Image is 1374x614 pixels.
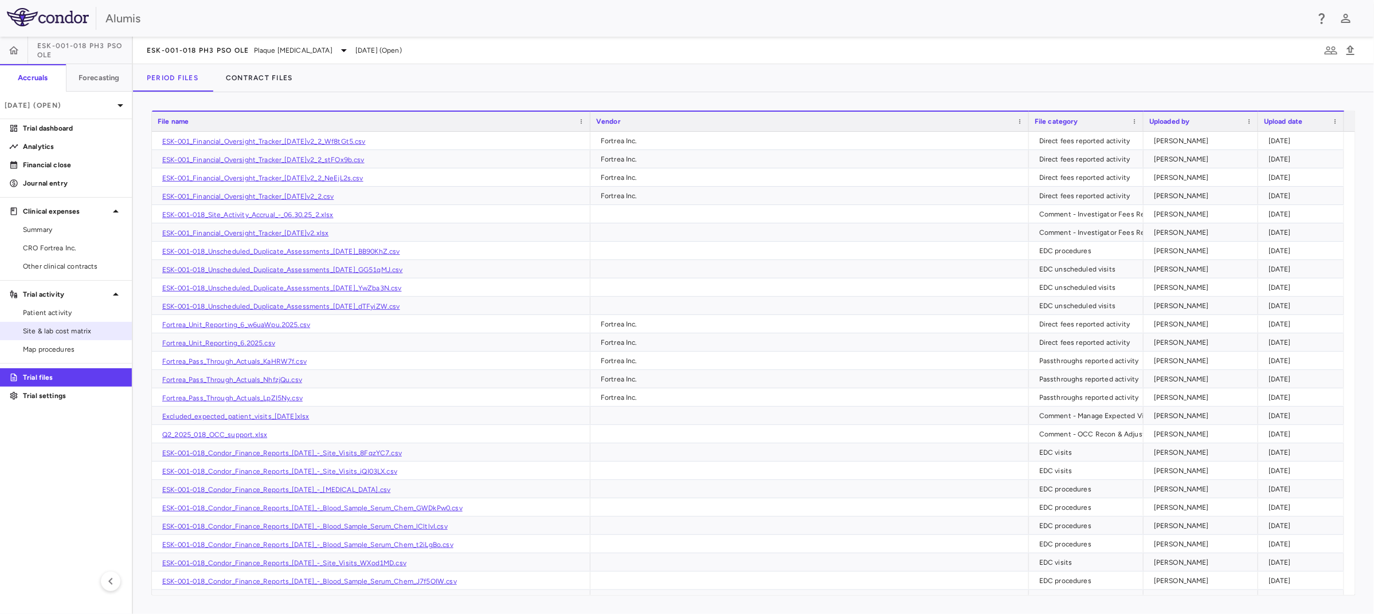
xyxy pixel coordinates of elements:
[1039,132,1138,150] div: Direct fees reported activity
[1269,498,1338,517] div: [DATE]
[601,370,1023,388] div: Fortrea Inc.
[1039,260,1138,278] div: EDC unscheduled visits
[1039,462,1138,480] div: EDC visits
[162,577,457,585] a: ESK-001-018_Condor_Finance_Reports_[DATE]_-_Blood_Sample_Serum_Chem_J7f5OIW.csv
[1154,553,1252,572] div: [PERSON_NAME]
[5,100,113,111] p: [DATE] (Open)
[162,412,309,420] a: Excluded_expected_patient_visits_[DATE]xlsx
[162,339,275,347] a: Fortrea_Unit_Reporting_6.2025.csv
[162,137,366,145] a: ESK-001_Financial_Oversight_Tracker_[DATE]v2_2_Wf8tGt5.csv
[1039,278,1138,297] div: EDC unscheduled visits
[162,504,463,512] a: ESK-001-018_Condor_Finance_Reports_[DATE]_-_Blood_Sample_Serum_Chem_GWDkPw0.csv
[23,344,123,355] span: Map procedures
[1039,535,1138,553] div: EDC procedures
[1154,297,1252,315] div: [PERSON_NAME]
[1154,498,1252,517] div: [PERSON_NAME]
[1269,462,1338,480] div: [DATE]
[1035,117,1078,125] span: File category
[1039,388,1139,407] div: Passthroughs reported activity
[1269,425,1338,443] div: [DATE]
[1269,480,1338,498] div: [DATE]
[1154,370,1252,388] div: [PERSON_NAME]
[1039,223,1157,242] div: Comment - Investigator Fees Recon
[1269,352,1338,370] div: [DATE]
[601,132,1023,150] div: Fortrea Inc.
[162,174,363,182] a: ESK-001_Financial_Oversight_Tracker_[DATE]v2_2_NeEjL2s.csv
[1154,352,1252,370] div: [PERSON_NAME]
[1154,407,1252,425] div: [PERSON_NAME]
[37,41,132,60] span: ESK-001-018 Ph3 PsO OLE
[1154,535,1252,553] div: [PERSON_NAME]
[1269,333,1338,352] div: [DATE]
[1154,205,1252,223] div: [PERSON_NAME]
[23,123,123,133] p: Trial dashboard
[79,73,120,83] h6: Forecasting
[1154,572,1252,590] div: [PERSON_NAME]
[1039,480,1138,498] div: EDC procedures
[1154,168,1252,187] div: [PERSON_NAME]
[1154,242,1252,260] div: [PERSON_NAME]
[162,192,334,200] a: ESK-001_Financial_Oversight_Tracker_[DATE]v2_2.csv
[1039,407,1210,425] div: Comment - Manage Expected Visits: Patient Journey
[1269,388,1338,407] div: [DATE]
[23,243,123,253] span: CRO Fortrea Inc.
[601,315,1023,333] div: Fortrea Inc.
[23,261,123,271] span: Other clinical contracts
[1269,535,1338,553] div: [DATE]
[162,266,403,274] a: ESK-001-018_Unscheduled_Duplicate_Assessments_[DATE]_GG51qMJ.csv
[1269,187,1338,205] div: [DATE]
[1154,278,1252,297] div: [PERSON_NAME]
[1269,553,1338,572] div: [DATE]
[1264,117,1303,125] span: Upload date
[162,449,402,457] a: ESK-001-018_Condor_Finance_Reports_[DATE]_-_Site_Visits_8FqzYC7.csv
[1269,168,1338,187] div: [DATE]
[1154,223,1252,242] div: [PERSON_NAME]
[1039,352,1139,370] div: Passthroughs reported activity
[1269,517,1338,535] div: [DATE]
[162,376,302,384] a: Fortrea_Pass_Through_Actuals_NhfzjQu.csv
[162,559,406,567] a: ESK-001-018_Condor_Finance_Reports_[DATE]_-_Site_Visits_WXod1MD.csv
[23,391,123,401] p: Trial settings
[1269,223,1338,242] div: [DATE]
[1039,443,1138,462] div: EDC visits
[162,541,453,549] a: ESK-001-018_Condor_Finance_Reports_[DATE]_-_Blood_Sample_Serum_Chem_t2iLgBo.csv
[601,388,1023,407] div: Fortrea Inc.
[1039,150,1138,168] div: Direct fees reported activity
[1269,205,1338,223] div: [DATE]
[162,247,400,255] a: ESK-001-018_Unscheduled_Duplicate_Assessments_[DATE]_BB90KhZ.csv
[23,160,123,170] p: Financial close
[162,394,303,402] a: Fortrea_Pass_Through_Actuals_LpZI5Ny.csv
[23,326,123,336] span: Site & lab cost matrix
[23,141,123,152] p: Analytics
[162,486,390,494] a: ESK-001-018_Condor_Finance_Reports_[DATE]_-_[MEDICAL_DATA].csv
[162,156,365,164] a: ESK-001_Financial_Oversight_Tracker_[DATE]v2_2_stFOx9b.csv
[1039,498,1138,517] div: EDC procedures
[601,352,1023,370] div: Fortrea Inc.
[162,522,448,530] a: ESK-001-018_Condor_Finance_Reports_[DATE]_-_Blood_Sample_Serum_Chem_lCltlvI.csv
[158,117,189,125] span: File name
[1154,462,1252,480] div: [PERSON_NAME]
[23,206,109,217] p: Clinical expenses
[162,357,307,365] a: Fortrea_Pass_Through_Actuals_KaHRW7f.csv
[1269,315,1338,333] div: [DATE]
[147,46,249,55] span: ESK-001-018 Ph3 PsO OLE
[1154,443,1252,462] div: [PERSON_NAME]
[1039,205,1157,223] div: Comment - Investigator Fees Recon
[1039,517,1138,535] div: EDC procedures
[601,168,1023,187] div: Fortrea Inc.
[133,64,212,92] button: Period Files
[212,64,307,92] button: Contract Files
[1039,297,1138,315] div: EDC unscheduled visits
[1154,333,1252,352] div: [PERSON_NAME]
[23,372,123,383] p: Trial files
[162,211,334,219] a: ESK-001-018_Site_Activity_Accrual_-_06.30.25_2.xlsx
[601,333,1023,352] div: Fortrea Inc.
[1154,517,1252,535] div: [PERSON_NAME]
[1154,425,1252,443] div: [PERSON_NAME]
[162,467,397,475] a: ESK-001-018_Condor_Finance_Reports_[DATE]_-_Site_Visits_iQI03LX.csv
[1154,480,1252,498] div: [PERSON_NAME]
[7,8,89,26] img: logo-full-SnFGN8VE.png
[1154,150,1252,168] div: [PERSON_NAME]
[1039,333,1138,352] div: Direct fees reported activity
[1154,260,1252,278] div: [PERSON_NAME]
